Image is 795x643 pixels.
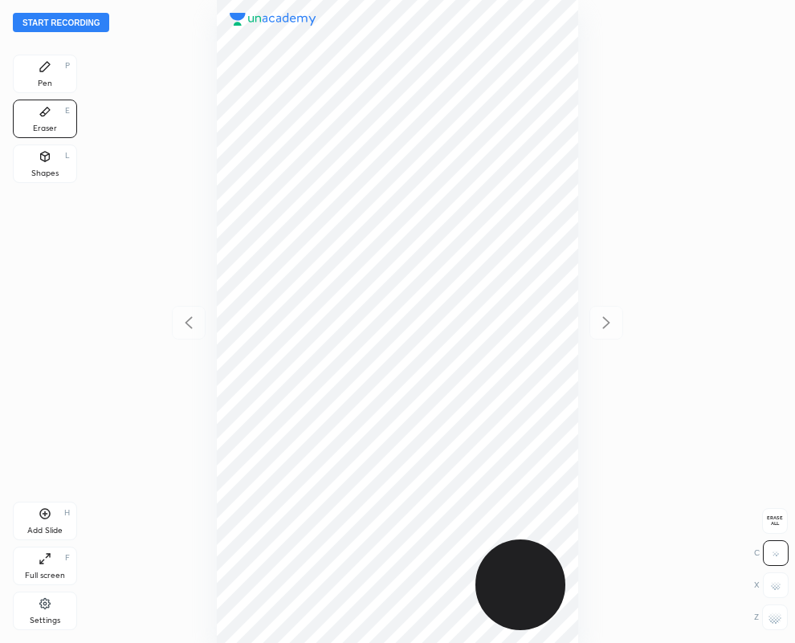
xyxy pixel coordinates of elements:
div: L [65,152,70,160]
img: logo.38c385cc.svg [230,13,316,26]
div: Full screen [25,572,65,580]
div: Shapes [31,169,59,177]
div: P [65,62,70,70]
button: Start recording [13,13,109,32]
div: C [754,540,789,566]
div: Eraser [33,124,57,132]
div: Settings [30,617,60,625]
div: Add Slide [27,527,63,535]
div: X [754,572,789,598]
div: Z [754,604,788,630]
div: E [65,107,70,115]
div: F [65,554,70,562]
div: Pen [38,79,52,87]
span: Erase all [763,515,787,527]
div: H [64,509,70,517]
